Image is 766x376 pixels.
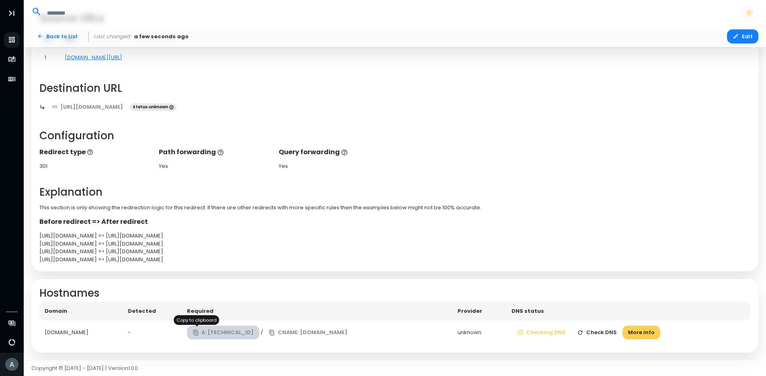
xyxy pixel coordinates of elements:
[134,33,189,41] span: a few seconds ago
[182,302,452,320] th: Required
[182,320,452,345] td: /
[65,54,122,61] a: [DOMAIN_NAME][URL]
[46,100,129,114] a: [URL][DOMAIN_NAME]
[39,302,123,320] th: Domain
[123,320,182,345] td: -
[279,147,390,157] p: Query forwarding
[263,326,353,340] button: CNAME: [DOMAIN_NAME]
[39,217,751,227] p: Before redirect => After redirect
[39,130,751,142] h2: Configuration
[622,326,660,340] button: More info
[31,29,83,43] a: Back to List
[130,103,177,112] span: Status unknown
[159,162,271,170] div: Yes
[458,328,501,337] div: unknown
[45,54,54,62] div: 1
[39,82,751,95] h2: Destination URL
[39,162,151,170] div: 301
[39,232,751,240] div: [URL][DOMAIN_NAME] => [URL][DOMAIN_NAME]
[123,302,182,320] th: Detected
[39,256,751,264] div: [URL][DOMAIN_NAME] => [URL][DOMAIN_NAME]
[39,204,751,212] p: This section is only showing the redirection logic for this redirect. If there are other redirect...
[727,29,758,43] button: Edit
[45,328,117,337] div: [DOMAIN_NAME]
[174,315,219,325] div: Copy to clipboard
[4,6,19,21] button: Toggle Aside
[39,147,151,157] p: Redirect type
[511,326,572,340] button: Checking DNS
[39,287,751,300] h2: Hostnames
[187,326,260,340] button: A: [TECHNICAL_ID]
[31,364,138,372] span: Copyright © [DATE] - [DATE] | Version 1.0.0
[5,358,18,371] img: Avatar
[452,302,506,320] th: Provider
[571,326,622,340] button: Check DNS
[39,240,751,248] div: [URL][DOMAIN_NAME] => [URL][DOMAIN_NAME]
[39,248,751,256] div: [URL][DOMAIN_NAME] => [URL][DOMAIN_NAME]
[506,302,750,320] th: DNS status
[94,33,131,41] span: Last changed:
[279,162,390,170] div: Yes
[159,147,271,157] p: Path forwarding
[39,186,751,198] h2: Explanation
